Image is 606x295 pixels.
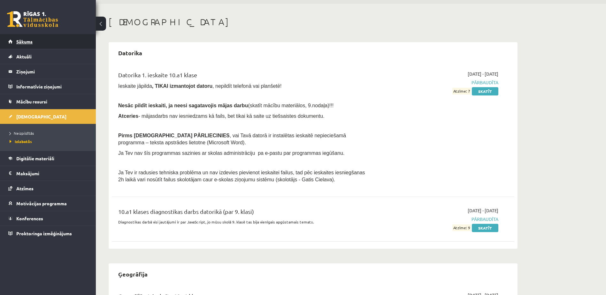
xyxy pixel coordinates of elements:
[118,133,230,138] span: Pirms [DEMOGRAPHIC_DATA] PĀRLIECINIES
[8,109,88,124] a: [DEMOGRAPHIC_DATA]
[16,166,88,181] legend: Maksājumi
[16,200,67,206] span: Motivācijas programma
[472,224,498,232] a: Skatīt
[10,131,34,136] span: Neizpildītās
[118,113,325,119] span: - mājasdarbs nav iesniedzams kā fails, bet tikai kā saite uz tiešsaistes dokumentu.
[152,83,212,89] b: , TIKAI izmantojot datoru
[112,267,154,282] h2: Ģeogrāfija
[8,49,88,64] a: Aktuāli
[16,79,88,94] legend: Informatīvie ziņojumi
[472,87,498,95] a: Skatīt
[16,185,34,191] span: Atzīmes
[10,139,89,144] a: Izlabotās
[118,150,344,156] span: Ja Tev nav šīs programmas sazinies ar skolas administrāciju pa e-pastu par programmas iegūšanu.
[8,166,88,181] a: Maksājumi
[16,64,88,79] legend: Ziņojumi
[452,224,471,231] span: Atzīme: 9
[16,99,47,104] span: Mācību resursi
[16,155,54,161] span: Digitālie materiāli
[109,17,518,27] h1: [DEMOGRAPHIC_DATA]
[16,54,32,59] span: Aktuāli
[8,196,88,211] a: Motivācijas programma
[7,11,58,27] a: Rīgas 1. Tālmācības vidusskola
[8,94,88,109] a: Mācību resursi
[8,34,88,49] a: Sākums
[16,216,43,221] span: Konferences
[112,45,149,60] h2: Datorika
[8,151,88,166] a: Digitālie materiāli
[118,71,368,82] div: Datorika 1. ieskaite 10.a1 klase
[16,231,72,236] span: Proktoringa izmēģinājums
[118,219,368,225] p: Diagnostikas darbā visi jautājumi ir par JavaScript, jo mūsu skolā 9. klasē tas bija vienīgais ap...
[248,103,334,108] span: (skatīt mācību materiālos, 9.nodaļa)!!!
[8,181,88,196] a: Atzīmes
[118,103,248,108] span: Nesāc pildīt ieskaiti, ja neesi sagatavojis mājas darbu
[118,133,346,145] span: , vai Tavā datorā ir instalētas ieskaitē nepieciešamā programma – teksta apstrādes lietotne (Micr...
[468,207,498,214] span: [DATE] - [DATE]
[8,64,88,79] a: Ziņojumi
[378,216,498,223] span: Pārbaudīta
[16,39,33,44] span: Sākums
[118,113,138,119] b: Atceries
[468,71,498,77] span: [DATE] - [DATE]
[118,83,281,89] span: Ieskaite jāpilda , nepildīt telefonā vai planšetē!
[8,79,88,94] a: Informatīvie ziņojumi
[8,226,88,241] a: Proktoringa izmēģinājums
[10,139,32,144] span: Izlabotās
[452,88,471,95] span: Atzīme: 7
[8,211,88,226] a: Konferences
[16,114,66,119] span: [DEMOGRAPHIC_DATA]
[118,207,368,219] div: 10.a1 klases diagnostikas darbs datorikā (par 9. klasi)
[10,130,89,136] a: Neizpildītās
[118,170,365,182] span: Ja Tev ir radusies tehniska problēma un nav izdevies pievienot ieskaitei failus, tad pēc ieskaite...
[378,79,498,86] span: Pārbaudīta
